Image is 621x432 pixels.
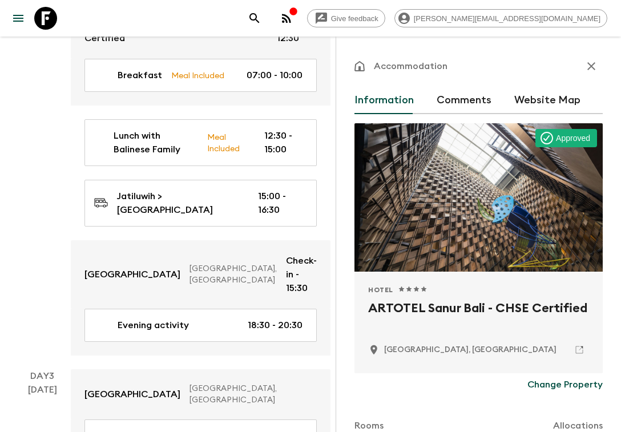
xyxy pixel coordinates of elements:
[189,263,277,286] p: [GEOGRAPHIC_DATA], [GEOGRAPHIC_DATA]
[171,69,224,82] p: Meal Included
[84,180,317,227] a: Jatiluwih > [GEOGRAPHIC_DATA]15:00 - 16:30
[248,318,303,332] p: 18:30 - 20:30
[84,387,180,401] p: [GEOGRAPHIC_DATA]
[84,309,317,342] a: Evening activity18:30 - 20:30
[189,383,308,406] p: [GEOGRAPHIC_DATA], [GEOGRAPHIC_DATA]
[354,123,603,272] div: Photo of ARTOTEL Sanur Bali - CHSE Certified
[368,299,589,336] h2: ARTOTEL Sanur Bali - CHSE Certified
[394,9,607,27] div: [PERSON_NAME][EMAIL_ADDRESS][DOMAIN_NAME]
[325,14,385,23] span: Give feedback
[527,378,603,391] p: Change Property
[408,14,607,23] span: [PERSON_NAME][EMAIL_ADDRESS][DOMAIN_NAME]
[354,87,414,114] button: Information
[71,369,330,419] a: [GEOGRAPHIC_DATA][GEOGRAPHIC_DATA], [GEOGRAPHIC_DATA]
[7,7,30,30] button: menu
[437,87,491,114] button: Comments
[307,9,385,27] a: Give feedback
[84,268,180,281] p: [GEOGRAPHIC_DATA]
[118,68,162,82] p: Breakfast
[118,318,189,332] p: Evening activity
[368,285,393,294] span: Hotel
[114,129,198,156] p: Lunch with Balinese Family
[243,7,266,30] button: search adventures
[117,189,240,217] p: Jatiluwih > [GEOGRAPHIC_DATA]
[71,240,330,309] a: [GEOGRAPHIC_DATA][GEOGRAPHIC_DATA], [GEOGRAPHIC_DATA]Check-in - 15:30
[84,119,317,166] a: Lunch with Balinese FamilyMeal Included12:30 - 15:00
[514,87,580,114] button: Website Map
[527,373,603,396] button: Change Property
[286,254,317,295] p: Check-in - 15:30
[84,59,317,92] a: BreakfastMeal Included07:00 - 10:00
[14,369,71,383] p: Day 3
[28,4,57,356] div: [DATE]
[247,68,303,82] p: 07:00 - 10:00
[207,131,246,155] p: Meal Included
[374,59,447,73] p: Accommodation
[384,344,557,356] p: Bali, Indonesia
[556,132,590,144] p: Approved
[264,129,303,156] p: 12:30 - 15:00
[258,189,303,217] p: 15:00 - 16:30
